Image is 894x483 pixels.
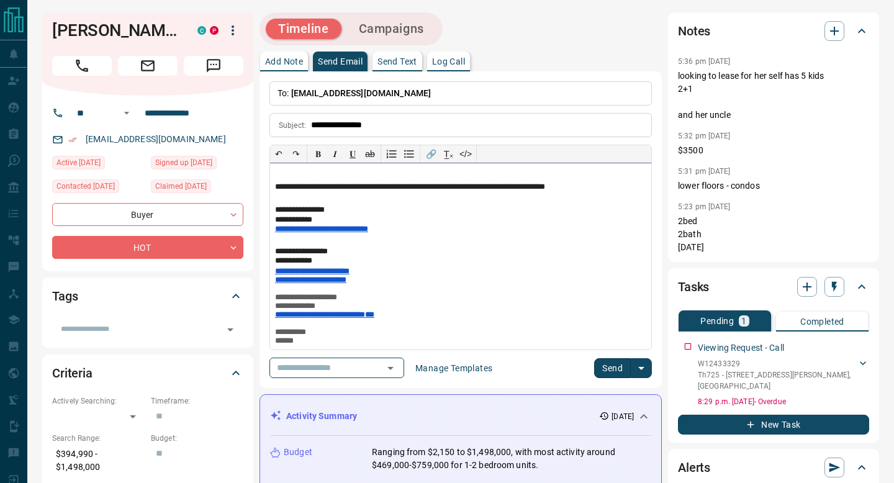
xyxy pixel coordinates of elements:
div: Alerts [678,453,869,482]
span: Active [DATE] [56,156,101,169]
button: Manage Templates [408,358,500,378]
h2: Tasks [678,277,709,297]
p: Subject: [279,120,306,131]
p: Actively Searching: [52,395,145,407]
button: Numbered list [383,145,400,163]
p: Send Email [318,57,363,66]
p: 2bed 2bath [DATE] [678,215,869,254]
div: property.ca [210,26,219,35]
div: split button [594,358,652,378]
button: Campaigns [346,19,436,39]
div: Tags [52,281,243,311]
p: 5:23 pm [DATE] [678,202,731,211]
button: </> [457,145,474,163]
p: Budget [284,446,312,459]
div: condos.ca [197,26,206,35]
p: lower floors - condos [678,179,869,192]
p: $394,990 - $1,498,000 [52,444,145,477]
p: 1 [741,317,746,325]
div: Tue Sep 30 2025 [52,179,145,197]
div: Notes [678,16,869,46]
h2: Tags [52,286,78,306]
button: Timeline [266,19,341,39]
p: $3500 [678,144,869,157]
svg: Email Verified [68,135,77,144]
button: 🔗 [422,145,440,163]
a: [EMAIL_ADDRESS][DOMAIN_NAME] [86,134,226,144]
p: Ranging from $2,150 to $1,498,000, with most activity around $469,000-$759,000 for 1-2 bedroom un... [372,446,651,472]
p: W12433329 [698,358,857,369]
button: ↷ [287,145,305,163]
p: Activity Summary [286,410,357,423]
button: Bullet list [400,145,418,163]
p: Completed [800,317,844,326]
p: To: [269,81,652,106]
button: Send [594,358,631,378]
div: Criteria [52,358,243,388]
p: [DATE] [612,411,634,422]
p: Search Range: [52,433,145,444]
p: 5:32 pm [DATE] [678,132,731,140]
h1: [PERSON_NAME] [52,20,179,40]
div: HOT [52,236,243,259]
button: ↶ [270,145,287,163]
p: Add Note [265,57,303,66]
p: 5:31 pm [DATE] [678,167,731,176]
p: 5:36 pm [DATE] [678,57,731,66]
p: Send Text [377,57,417,66]
span: Call [52,56,112,76]
button: Open [222,321,239,338]
button: 𝑰 [327,145,344,163]
p: Log Call [432,57,465,66]
p: Timeframe: [151,395,243,407]
h2: Criteria [52,363,93,383]
div: Mon Jul 22 2024 [151,179,243,197]
div: Activity Summary[DATE] [270,405,651,428]
button: Open [382,359,399,377]
div: Buyer [52,203,243,226]
button: T̲ₓ [440,145,457,163]
p: 8:29 p.m. [DATE] - Overdue [698,396,869,407]
div: Sat Oct 11 2025 [52,156,145,173]
h2: Alerts [678,458,710,477]
div: Tue May 05 2020 [151,156,243,173]
div: Tasks [678,272,869,302]
span: Message [184,56,243,76]
button: New Task [678,415,869,435]
p: looking to lease for her self has 5 kids 2+1 and her uncle [678,70,869,122]
p: Budget: [151,433,243,444]
span: Claimed [DATE] [155,180,207,192]
span: Email [118,56,178,76]
h2: Notes [678,21,710,41]
span: Signed up [DATE] [155,156,212,169]
button: 𝐔 [344,145,361,163]
p: Viewing Request - Call [698,341,784,354]
p: Th725 - [STREET_ADDRESS][PERSON_NAME] , [GEOGRAPHIC_DATA] [698,369,857,392]
button: Open [119,106,134,120]
div: W12433329Th725 - [STREET_ADDRESS][PERSON_NAME],[GEOGRAPHIC_DATA] [698,356,869,394]
span: Contacted [DATE] [56,180,115,192]
span: 𝐔 [350,149,356,159]
s: ab [365,149,375,159]
span: [EMAIL_ADDRESS][DOMAIN_NAME] [291,88,431,98]
button: 𝐁 [309,145,327,163]
p: Pending [700,317,734,325]
button: ab [361,145,379,163]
